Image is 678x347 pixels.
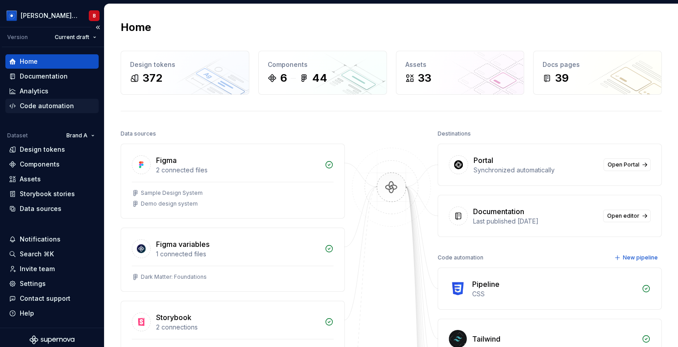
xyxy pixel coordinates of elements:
div: [PERSON_NAME] Design System [21,11,78,20]
h2: Home [121,20,151,35]
div: Assets [405,60,515,69]
div: Figma variables [156,239,209,250]
div: 6 [280,71,287,85]
a: Figma variables1 connected filesDark Matter: Foundations [121,228,345,292]
div: Settings [20,279,46,288]
div: Docs pages [543,60,652,69]
span: Current draft [55,34,89,41]
a: Design tokens [5,142,99,157]
span: Open editor [607,212,639,220]
a: Storybook stories [5,187,99,201]
a: Design tokens372 [121,51,249,95]
div: Portal [474,155,493,166]
button: Current draft [51,31,100,44]
div: Pipeline [472,279,500,290]
button: [PERSON_NAME] Design SystemB [2,6,102,25]
div: Design tokens [20,145,65,154]
a: Settings [5,277,99,291]
a: Components [5,157,99,171]
div: Data sources [121,127,156,140]
div: Search ⌘K [20,250,54,259]
div: Code automation [438,251,483,264]
div: Dataset [7,132,28,139]
div: Tailwind [472,334,500,344]
div: 2 connected files [156,166,319,175]
span: Open Portal [608,161,639,168]
a: Figma2 connected filesSample Design SystemDemo design system [121,144,345,219]
div: Home [20,57,38,66]
button: Brand A [62,129,99,142]
div: Help [20,309,34,318]
div: Components [268,60,378,69]
div: Figma [156,155,177,166]
button: Help [5,306,99,321]
button: Contact support [5,291,99,306]
div: Code automation [20,101,74,110]
div: Components [20,160,60,169]
a: Docs pages39 [533,51,662,95]
div: Data sources [20,204,61,213]
div: Invite team [20,264,55,273]
a: Assets [5,172,99,186]
a: Open Portal [604,158,651,171]
a: Data sources [5,202,99,216]
div: Storybook stories [20,189,75,198]
a: Analytics [5,84,99,98]
div: Contact support [20,294,70,303]
a: Home [5,54,99,69]
div: Notifications [20,235,61,244]
a: Open editor [603,210,651,222]
div: Destinations [438,127,471,140]
div: Storybook [156,312,191,323]
div: Synchronized automatically [474,166,598,175]
div: 1 connected files [156,250,319,259]
svg: Supernova Logo [30,335,74,344]
div: 39 [555,71,569,85]
span: Brand A [66,132,87,139]
div: Documentation [473,206,524,217]
button: Collapse sidebar [91,21,104,34]
button: Search ⌘K [5,247,99,261]
div: 44 [312,71,327,85]
a: Code automation [5,99,99,113]
div: Dark Matter: Foundations [141,273,207,281]
div: Version [7,34,28,41]
div: Assets [20,175,41,184]
div: 372 [143,71,162,85]
div: Analytics [20,87,48,96]
a: Components644 [258,51,387,95]
a: Documentation [5,69,99,83]
div: Last published [DATE] [473,217,598,226]
a: Assets33 [396,51,525,95]
div: 2 connections [156,323,319,332]
img: 049812b6-2877-400d-9dc9-987621144c16.png [6,10,17,21]
div: CSS [472,290,636,299]
div: B [93,12,96,19]
div: Design tokens [130,60,240,69]
button: New pipeline [612,251,662,264]
div: 33 [418,71,431,85]
span: New pipeline [623,254,658,261]
button: Notifications [5,232,99,246]
div: Documentation [20,72,68,81]
a: Invite team [5,262,99,276]
div: Demo design system [141,200,198,207]
div: Sample Design System [141,189,203,197]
